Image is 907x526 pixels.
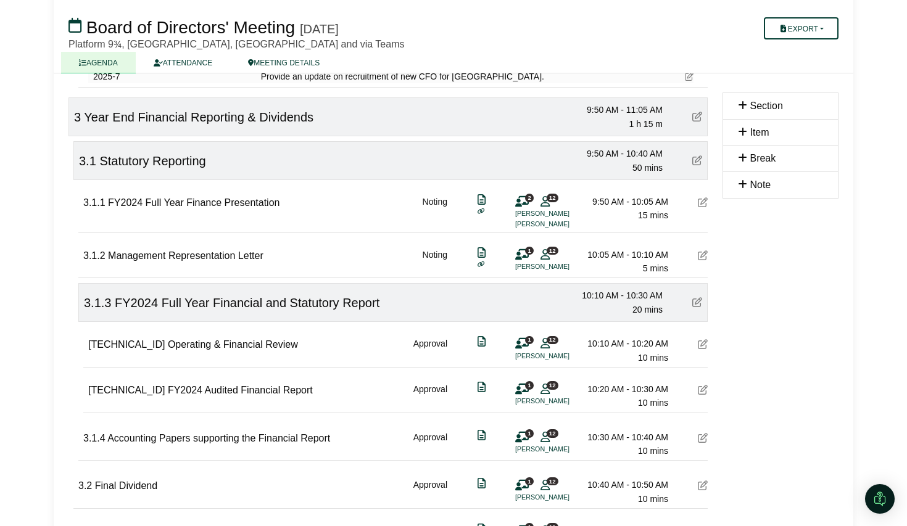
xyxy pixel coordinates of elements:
[629,119,663,129] span: 1 h 15 m
[525,429,534,437] span: 1
[99,154,205,168] span: Statutory Reporting
[83,197,106,208] span: 3.1.1
[115,296,379,310] span: FY2024 Full Year Financial and Statutory Report
[638,353,668,363] span: 10 mins
[423,248,447,276] div: Noting
[74,110,81,124] span: 3
[413,478,447,506] div: Approval
[582,478,668,491] div: 10:40 AM - 10:50 AM
[582,248,668,261] div: 10:05 AM - 10:10 AM
[300,22,339,36] div: [DATE]
[750,101,782,111] span: Section
[750,153,776,163] span: Break
[547,381,558,389] span: 12
[88,339,165,350] span: [TECHNICAL_ID]
[576,289,663,302] div: 10:10 AM - 10:30 AM
[525,194,534,202] span: 2
[582,430,668,444] div: 10:30 AM - 10:40 AM
[413,337,447,364] div: Approval
[750,127,769,138] span: Item
[515,261,608,272] li: [PERSON_NAME]
[750,179,771,190] span: Note
[515,396,608,406] li: [PERSON_NAME]
[547,336,558,344] span: 12
[643,263,668,273] span: 5 mins
[168,385,313,395] span: FY2024 Audited Financial Report
[136,52,230,73] a: ATTENDANCE
[525,336,534,344] span: 1
[261,70,544,83] span: Provide an update on recruitment of new CFO for [GEOGRAPHIC_DATA].
[423,195,447,230] div: Noting
[582,337,668,350] div: 10:10 AM - 10:20 AM
[638,210,668,220] span: 15 mins
[547,194,558,202] span: 12
[84,296,111,310] span: 3.1.3
[108,197,280,208] span: FY2024 Full Year Finance Presentation
[68,39,404,49] span: Platform 9¾, [GEOGRAPHIC_DATA], [GEOGRAPHIC_DATA] and via Teams
[865,484,895,514] div: Open Intercom Messenger
[84,110,313,124] span: Year End Financial Reporting & Dividends
[230,52,338,73] a: MEETING DETAILS
[638,494,668,504] span: 10 mins
[515,351,608,361] li: [PERSON_NAME]
[79,154,96,168] span: 3.1
[582,195,668,208] div: 9:50 AM - 10:05 AM
[107,433,330,443] span: Accounting Papers supporting the Financial Report
[83,433,106,443] span: 3.1.4
[576,147,663,160] div: 9:50 AM - 10:40 AM
[93,70,120,83] span: 2025-7
[525,247,534,255] span: 1
[168,339,298,350] span: Operating & Financial Review
[515,492,608,503] li: [PERSON_NAME]
[515,208,608,219] li: [PERSON_NAME]
[632,163,663,173] span: 50 mins
[547,477,558,485] span: 12
[78,480,92,491] span: 3.2
[413,430,447,458] div: Approval
[638,398,668,408] span: 10 mins
[515,219,608,229] li: [PERSON_NAME]
[547,429,558,437] span: 12
[95,480,157,491] span: Final Dividend
[515,444,608,454] li: [PERSON_NAME]
[108,250,263,261] span: Management Representation Letter
[582,382,668,396] div: 10:20 AM - 10:30 AM
[83,250,106,261] span: 3.1.2
[638,446,668,456] span: 10 mins
[525,477,534,485] span: 1
[413,382,447,410] div: Approval
[86,18,295,37] span: Board of Directors' Meeting
[88,385,165,395] span: [TECHNICAL_ID]
[764,17,839,39] button: Export
[547,247,558,255] span: 12
[61,52,136,73] a: AGENDA
[525,381,534,389] span: 1
[632,305,663,314] span: 20 mins
[576,103,663,117] div: 9:50 AM - 11:05 AM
